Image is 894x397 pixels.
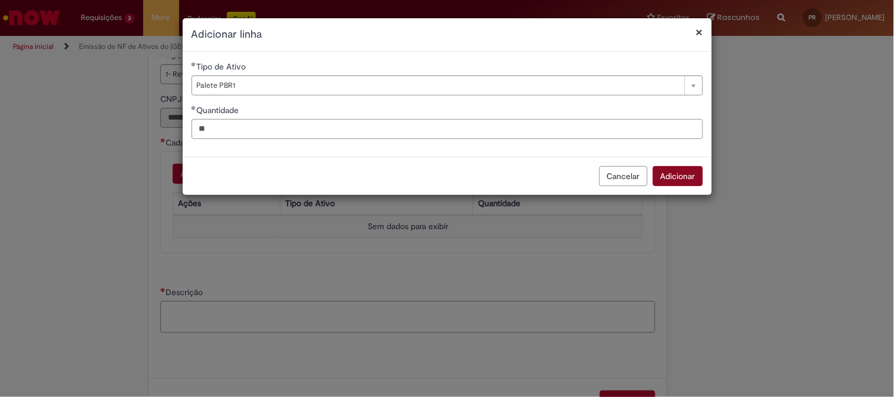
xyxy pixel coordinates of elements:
[197,76,679,95] span: Palete PBR1
[197,105,242,115] span: Quantidade
[192,119,703,139] input: Quantidade
[599,166,648,186] button: Cancelar
[696,26,703,38] button: Fechar modal
[653,166,703,186] button: Adicionar
[192,27,703,42] h2: Adicionar linha
[192,105,197,110] span: Obrigatório Preenchido
[197,61,249,72] span: Tipo de Ativo
[192,62,197,67] span: Obrigatório Preenchido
